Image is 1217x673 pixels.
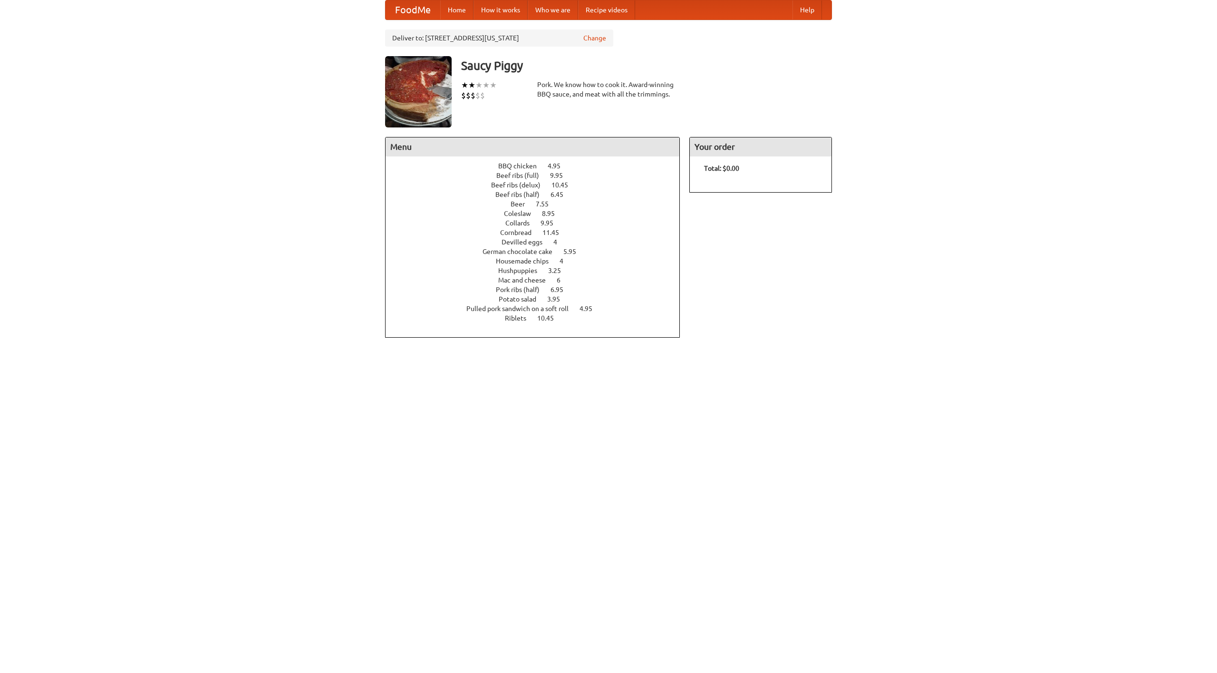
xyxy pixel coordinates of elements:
img: angular.jpg [385,56,452,127]
span: 9.95 [550,172,572,179]
span: Devilled eggs [502,238,552,246]
span: Housemade chips [496,257,558,265]
span: 9.95 [541,219,563,227]
span: 6.95 [551,286,573,293]
span: 4.95 [548,162,570,170]
a: Cornbread 11.45 [500,229,577,236]
span: 10.45 [537,314,563,322]
a: Potato salad 3.95 [499,295,578,303]
span: 8.95 [542,210,564,217]
h4: Menu [386,137,679,156]
span: 7.55 [536,200,558,208]
span: Collards [505,219,539,227]
span: Beef ribs (delux) [491,181,550,189]
a: Devilled eggs 4 [502,238,575,246]
span: German chocolate cake [483,248,562,255]
span: Cornbread [500,229,541,236]
span: 3.95 [547,295,570,303]
span: 5.95 [563,248,586,255]
a: Beer 7.55 [511,200,566,208]
span: BBQ chicken [498,162,546,170]
a: How it works [473,0,528,20]
a: Hushpuppies 3.25 [498,267,579,274]
span: Riblets [505,314,536,322]
a: Beef ribs (delux) 10.45 [491,181,586,189]
a: Help [792,0,822,20]
span: Beef ribs (full) [496,172,549,179]
a: Change [583,33,606,43]
span: Pork ribs (half) [496,286,549,293]
li: $ [471,90,475,101]
a: FoodMe [386,0,440,20]
b: Total: $0.00 [704,165,739,172]
span: 4.95 [580,305,602,312]
a: Who we are [528,0,578,20]
span: 4 [560,257,573,265]
span: 4 [553,238,567,246]
a: Pulled pork sandwich on a soft roll 4.95 [466,305,610,312]
a: Recipe videos [578,0,635,20]
span: 6 [557,276,570,284]
h4: Your order [690,137,831,156]
span: 3.25 [548,267,570,274]
li: ★ [490,80,497,90]
li: $ [480,90,485,101]
h3: Saucy Piggy [461,56,832,75]
a: Mac and cheese 6 [498,276,578,284]
li: $ [466,90,471,101]
a: Pork ribs (half) 6.95 [496,286,581,293]
li: $ [461,90,466,101]
li: ★ [475,80,483,90]
a: Beef ribs (full) 9.95 [496,172,580,179]
span: Beef ribs (half) [495,191,549,198]
span: 11.45 [542,229,569,236]
span: Coleslaw [504,210,541,217]
a: BBQ chicken 4.95 [498,162,578,170]
a: Housemade chips 4 [496,257,581,265]
a: Collards 9.95 [505,219,571,227]
span: 10.45 [551,181,578,189]
span: Beer [511,200,534,208]
li: ★ [468,80,475,90]
a: Coleslaw 8.95 [504,210,572,217]
a: German chocolate cake 5.95 [483,248,594,255]
a: Beef ribs (half) 6.45 [495,191,581,198]
span: Potato salad [499,295,546,303]
span: Pulled pork sandwich on a soft roll [466,305,578,312]
div: Pork. We know how to cook it. Award-winning BBQ sauce, and meat with all the trimmings. [537,80,680,99]
a: Riblets 10.45 [505,314,571,322]
span: 6.45 [551,191,573,198]
li: ★ [461,80,468,90]
div: Deliver to: [STREET_ADDRESS][US_STATE] [385,29,613,47]
li: $ [475,90,480,101]
a: Home [440,0,473,20]
li: ★ [483,80,490,90]
span: Hushpuppies [498,267,547,274]
span: Mac and cheese [498,276,555,284]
